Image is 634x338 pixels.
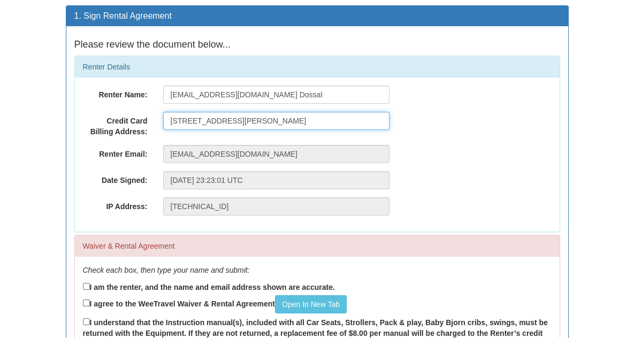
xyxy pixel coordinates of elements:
em: Check each box, then type your name and submit: [83,266,250,274]
h3: 1. Sign Rental Agreement [74,11,560,21]
a: Open In New Tab [275,295,347,313]
div: Renter Details [75,56,560,78]
label: Renter Email: [75,145,156,159]
h4: Please review the document below... [74,40,560,50]
label: IP Address: [75,197,156,212]
label: I am the renter, and the name and email address shown are accurate. [83,281,335,293]
input: I agree to the WeeTravel Waiver & Rental AgreementOpen In New Tab [83,299,90,306]
div: Waiver & Rental Agreement [75,235,560,257]
label: Renter Name: [75,86,156,100]
label: I agree to the WeeTravel Waiver & Rental Agreement [83,295,347,313]
label: Date Signed: [75,171,156,186]
input: I am the renter, and the name and email address shown are accurate. [83,283,90,290]
input: I understand that the Instruction manual(s), included with all Car Seats, Strollers, Pack & play,... [83,318,90,325]
label: Credit Card Billing Address: [75,112,156,137]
